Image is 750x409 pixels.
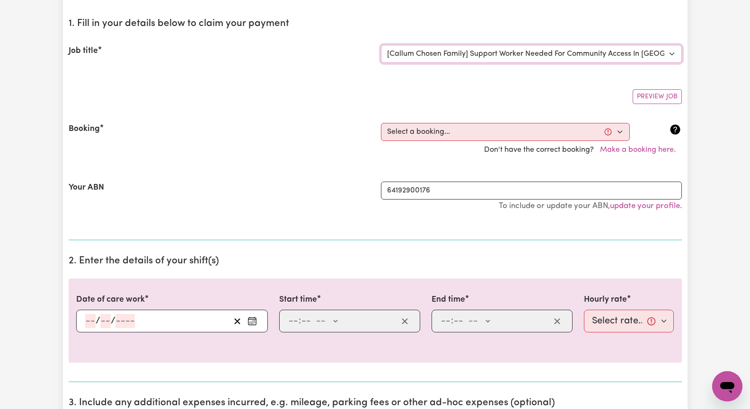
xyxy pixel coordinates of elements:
[288,314,299,328] input: --
[633,89,682,104] button: Preview Job
[245,314,260,328] button: Enter the date of care work
[85,314,96,328] input: --
[453,314,464,328] input: --
[432,294,465,306] label: End time
[69,182,104,194] label: Your ABN
[441,314,451,328] input: --
[610,202,680,210] a: update your profile
[111,316,115,326] span: /
[96,316,100,326] span: /
[594,141,682,159] button: Make a booking here.
[451,316,453,326] span: :
[76,294,145,306] label: Date of care work
[230,314,245,328] button: Clear date
[584,294,627,306] label: Hourly rate
[499,202,682,210] small: To include or update your ABN, .
[69,255,682,267] h2: 2. Enter the details of your shift(s)
[712,371,742,401] iframe: Button to launch messaging window
[484,146,682,154] span: Don't have the correct booking?
[115,314,135,328] input: ----
[299,316,301,326] span: :
[69,397,682,409] h2: 3. Include any additional expenses incurred, e.g. mileage, parking fees or other ad-hoc expenses ...
[69,45,98,57] label: Job title
[301,314,311,328] input: --
[100,314,111,328] input: --
[69,123,100,135] label: Booking
[279,294,317,306] label: Start time
[69,18,682,30] h2: 1. Fill in your details below to claim your payment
